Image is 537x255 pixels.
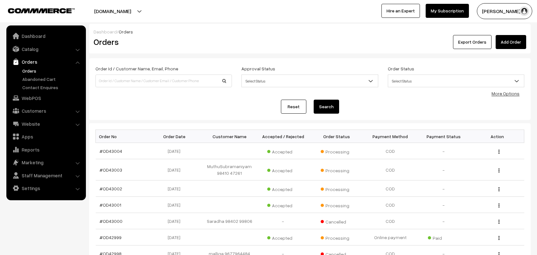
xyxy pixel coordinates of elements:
span: Processing [321,201,352,209]
td: MuthuSubramaniyam 98410 47261 [203,159,256,181]
a: Add Order [496,35,526,49]
a: More Options [492,91,520,96]
a: #OD42999 [100,235,122,240]
button: Search [314,100,339,114]
span: Processing [321,166,352,174]
td: COD [363,197,417,213]
a: Apps [8,131,84,142]
img: Menu [499,220,499,224]
th: Order No [96,130,149,143]
th: Payment Status [417,130,471,143]
a: Hire an Expert [381,4,420,18]
td: COD [363,181,417,197]
th: Payment Method [363,130,417,143]
span: Cancelled [321,217,352,225]
td: [DATE] [149,181,203,197]
th: Order Date [149,130,203,143]
span: Accepted [267,147,299,155]
th: Order Status [310,130,363,143]
div: / [94,28,526,35]
a: Settings [8,182,84,194]
td: COD [363,159,417,181]
label: Order Id / Customer Name, Email, Phone [95,65,178,72]
button: Export Orders [453,35,492,49]
span: Accepted [267,184,299,193]
img: Menu [499,203,499,208]
a: Dashboard [94,29,117,34]
a: Dashboard [8,30,84,42]
label: Order Status [388,65,414,72]
button: [PERSON_NAME] s… [477,3,532,19]
span: Processing [321,233,352,241]
td: COD [363,143,417,159]
a: Catalog [8,43,84,55]
img: Menu [499,150,499,154]
a: Website [8,118,84,130]
td: - [417,213,471,229]
td: Saradha 98402 99806 [203,213,256,229]
a: Reports [8,144,84,155]
a: #OD43004 [100,148,122,154]
td: - [417,181,471,197]
a: #OD43003 [100,167,122,173]
img: Menu [499,236,499,240]
td: - [417,159,471,181]
span: Select Status [388,75,524,87]
button: [DOMAIN_NAME] [72,3,153,19]
td: [DATE] [149,197,203,213]
span: Paid [428,233,460,241]
span: Select Status [388,74,524,87]
h2: Orders [94,37,231,47]
a: Staff Management [8,170,84,181]
a: #OD43000 [100,218,122,224]
th: Accepted / Rejected [256,130,310,143]
a: Orders [21,67,84,74]
th: Customer Name [203,130,256,143]
a: COMMMERCE [8,6,64,14]
span: Accepted [267,166,299,174]
a: Marketing [8,157,84,168]
td: [DATE] [149,159,203,181]
td: COD [363,213,417,229]
span: Processing [321,147,352,155]
a: My Subscription [426,4,469,18]
span: Accepted [267,233,299,241]
label: Approval Status [241,65,275,72]
img: COMMMERCE [8,8,75,13]
td: - [256,213,310,229]
a: Reset [281,100,306,114]
span: Select Status [242,75,378,87]
input: Order Id / Customer Name / Customer Email / Customer Phone [95,74,232,87]
td: - [417,143,471,159]
span: Accepted [267,201,299,209]
img: Menu [499,168,499,173]
a: Orders [8,56,84,67]
td: - [417,197,471,213]
td: [DATE] [149,143,203,159]
span: Processing [321,184,352,193]
a: Abandoned Cart [21,76,84,82]
a: Contact Enquires [21,84,84,91]
a: WebPOS [8,92,84,104]
span: Select Status [241,74,378,87]
span: Orders [119,29,133,34]
th: Action [471,130,524,143]
td: Online payment [363,229,417,245]
td: [DATE] [149,213,203,229]
a: #OD43002 [100,186,122,191]
td: [DATE] [149,229,203,245]
a: Customers [8,105,84,117]
img: user [520,6,529,16]
a: #OD43001 [100,202,121,208]
img: Menu [499,187,499,191]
